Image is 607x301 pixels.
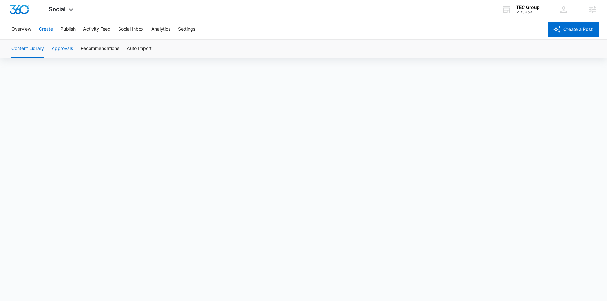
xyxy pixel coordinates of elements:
button: Auto Import [127,40,152,58]
button: Approvals [52,40,73,58]
span: Social [49,6,66,12]
button: Content Library [11,40,44,58]
button: Overview [11,19,31,39]
button: Create [39,19,53,39]
button: Recommendations [81,40,119,58]
button: Analytics [151,19,170,39]
div: account id [516,10,540,14]
div: account name [516,5,540,10]
button: Settings [178,19,195,39]
button: Activity Feed [83,19,111,39]
button: Social Inbox [118,19,144,39]
button: Publish [61,19,76,39]
button: Create a Post [548,22,599,37]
